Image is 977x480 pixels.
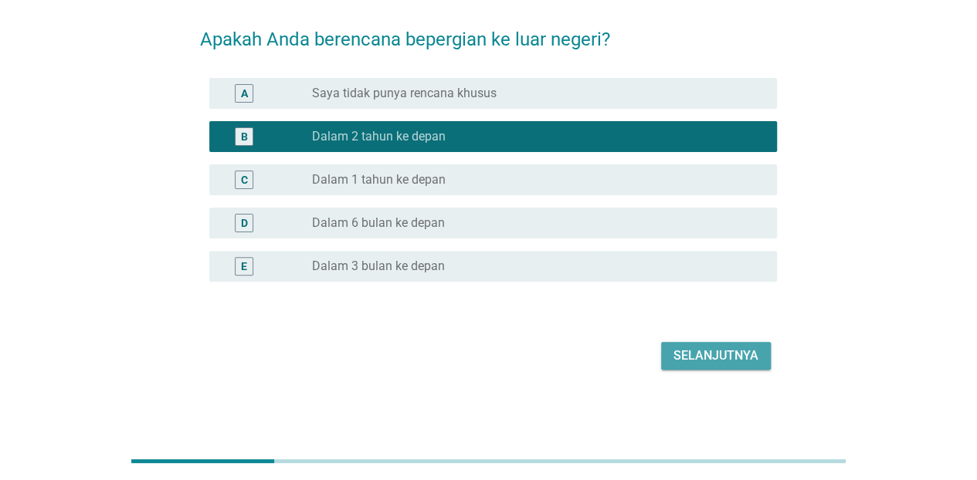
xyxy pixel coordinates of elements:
div: B [241,128,248,144]
label: Saya tidak punya rencana khusus [312,86,497,101]
div: Selanjutnya [673,346,758,365]
label: Dalam 2 tahun ke depan [312,129,446,144]
div: C [241,171,248,188]
h2: Apakah Anda berencana bepergian ke luar negeri? [200,10,777,53]
div: A [241,85,248,101]
div: E [241,258,247,274]
label: Dalam 3 bulan ke depan [312,259,445,274]
div: D [241,215,248,231]
label: Dalam 6 bulan ke depan [312,215,445,231]
button: Selanjutnya [661,342,771,370]
label: Dalam 1 tahun ke depan [312,172,446,188]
